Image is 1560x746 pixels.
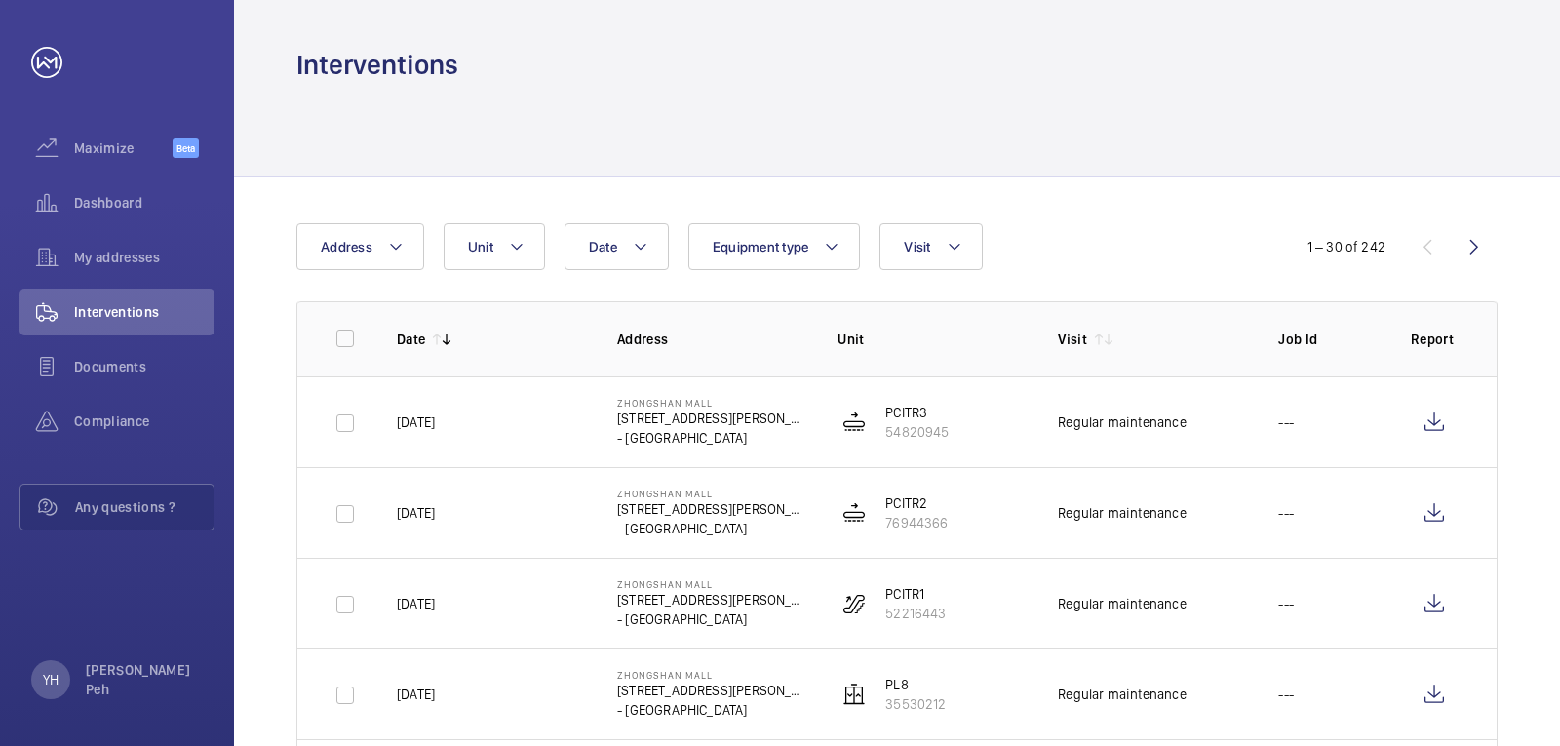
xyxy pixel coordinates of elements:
[885,675,946,694] p: PL8
[842,411,866,434] img: moving_walk.svg
[1058,503,1186,523] div: Regular maintenance
[74,302,214,322] span: Interventions
[565,223,669,270] button: Date
[1058,412,1186,432] div: Regular maintenance
[617,519,806,538] p: - [GEOGRAPHIC_DATA]
[904,239,930,255] span: Visit
[617,488,806,499] p: Zhongshan Mall
[397,685,435,704] p: [DATE]
[444,223,545,270] button: Unit
[1278,412,1294,432] p: ---
[1278,685,1294,704] p: ---
[468,239,493,255] span: Unit
[838,330,1027,349] p: Unit
[74,357,214,376] span: Documents
[617,669,806,681] p: Zhongshan Mall
[173,138,199,158] span: Beta
[617,409,806,428] p: [STREET_ADDRESS][PERSON_NAME]
[1278,330,1380,349] p: Job Id
[74,412,214,431] span: Compliance
[321,239,372,255] span: Address
[1058,594,1186,613] div: Regular maintenance
[713,239,809,255] span: Equipment type
[397,503,435,523] p: [DATE]
[617,428,806,448] p: - [GEOGRAPHIC_DATA]
[397,412,435,432] p: [DATE]
[74,138,173,158] span: Maximize
[885,604,946,623] p: 52216443
[1307,237,1385,256] div: 1 – 30 of 242
[617,590,806,609] p: [STREET_ADDRESS][PERSON_NAME]
[1278,594,1294,613] p: ---
[617,578,806,590] p: Zhongshan Mall
[1058,330,1087,349] p: Visit
[617,330,806,349] p: Address
[1411,330,1458,349] p: Report
[842,501,866,525] img: moving_walk.svg
[842,592,866,615] img: escalator.svg
[885,493,948,513] p: PCITR2
[296,223,424,270] button: Address
[617,681,806,700] p: [STREET_ADDRESS][PERSON_NAME]
[885,694,946,714] p: 35530212
[842,683,866,706] img: elevator.svg
[43,670,58,689] p: YH
[879,223,982,270] button: Visit
[1278,503,1294,523] p: ---
[1058,685,1186,704] div: Regular maintenance
[397,594,435,613] p: [DATE]
[617,609,806,629] p: - [GEOGRAPHIC_DATA]
[617,700,806,720] p: - [GEOGRAPHIC_DATA]
[75,497,214,517] span: Any questions ?
[617,397,806,409] p: Zhongshan Mall
[296,47,458,83] h1: Interventions
[589,239,617,255] span: Date
[86,660,203,699] p: [PERSON_NAME] Peh
[397,330,425,349] p: Date
[617,499,806,519] p: [STREET_ADDRESS][PERSON_NAME]
[885,513,948,532] p: 76944366
[885,584,946,604] p: PCITR1
[74,193,214,213] span: Dashboard
[885,422,949,442] p: 54820945
[74,248,214,267] span: My addresses
[885,403,949,422] p: PCITR3
[688,223,861,270] button: Equipment type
